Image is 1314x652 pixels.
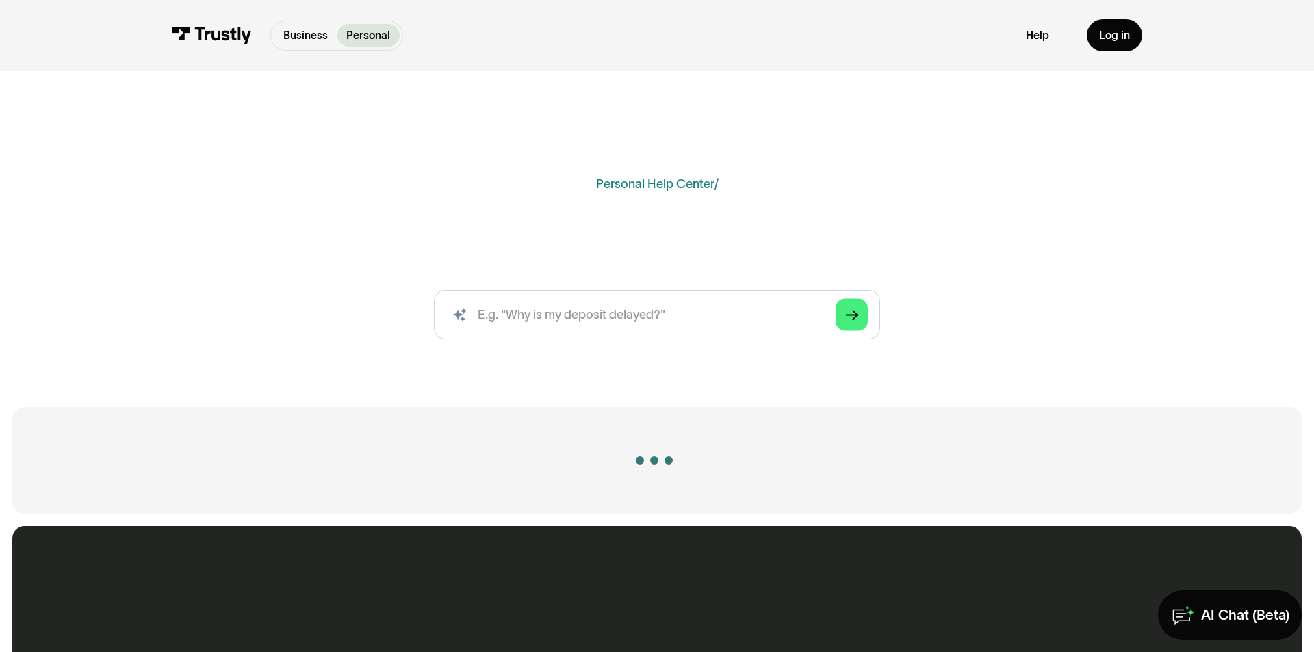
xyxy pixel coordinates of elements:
[337,24,400,47] a: Personal
[172,27,252,44] img: Trustly Logo
[1099,29,1130,42] div: Log in
[283,27,328,44] p: Business
[1158,590,1302,640] a: AI Chat (Beta)
[1201,606,1289,624] div: AI Chat (Beta)
[434,290,881,339] input: search
[1026,29,1049,42] a: Help
[274,24,337,47] a: Business
[346,27,390,44] p: Personal
[1087,19,1142,51] a: Log in
[714,177,719,191] div: /
[596,177,714,191] a: Personal Help Center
